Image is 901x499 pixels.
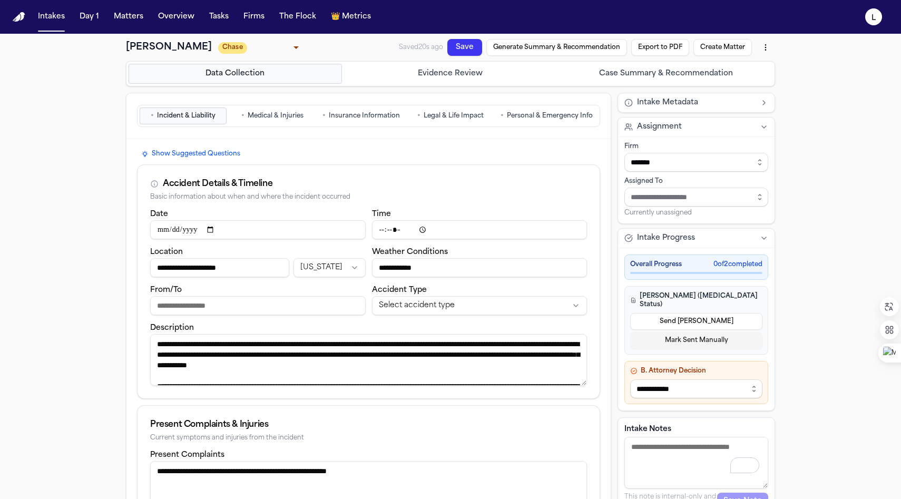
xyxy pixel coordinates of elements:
[150,451,224,459] label: Present Complaints
[559,64,772,84] button: Go to Case Summary & Recommendation step
[157,112,216,120] span: Incident & Liability
[344,64,557,84] button: Go to Evidence Review step
[129,64,342,84] button: Go to Data Collection step
[140,107,227,124] button: Go to Incident & Liability
[150,286,182,294] label: From/To
[630,260,682,269] span: Overall Progress
[630,292,762,309] h4: [PERSON_NAME] ([MEDICAL_DATA] Status)
[241,111,244,121] span: •
[447,39,482,56] button: Save
[150,248,183,256] label: Location
[372,286,427,294] label: Accident Type
[713,260,762,269] span: 0 of 2 completed
[34,7,69,26] button: Intakes
[624,424,768,435] label: Intake Notes
[218,40,302,55] div: Update intake status
[154,7,199,26] button: Overview
[322,111,326,121] span: •
[496,107,598,124] button: Go to Personal & Emergency Info
[229,107,316,124] button: Go to Medical & Injuries
[372,220,587,239] input: Incident time
[637,97,698,108] span: Intake Metadata
[151,111,154,121] span: •
[417,111,420,121] span: •
[205,7,233,26] button: Tasks
[13,12,25,22] img: Finch Logo
[693,39,752,56] button: Create Matter
[399,44,443,51] span: Saved 20s ago
[150,418,587,431] div: Present Complaints & Injuries
[150,210,168,218] label: Date
[507,112,593,120] span: Personal & Emergency Info
[372,258,587,277] input: Weather conditions
[150,296,366,315] input: From/To destination
[13,12,25,22] a: Home
[756,38,775,57] button: More actions
[501,111,504,121] span: •
[637,122,682,132] span: Assignment
[150,193,587,201] div: Basic information about when and where the incident occurred
[630,313,762,330] button: Send [PERSON_NAME]
[630,332,762,349] button: Mark Sent Manually
[150,324,194,332] label: Description
[126,40,212,55] h1: [PERSON_NAME]
[329,112,400,120] span: Insurance Information
[129,64,772,84] nav: Intake steps
[327,7,375,26] button: crownMetrics
[150,220,366,239] input: Incident date
[624,437,768,488] textarea: To enrich screen reader interactions, please activate Accessibility in Grammarly extension settings
[75,7,103,26] button: Day 1
[618,229,775,248] button: Intake Progress
[618,118,775,136] button: Assignment
[624,188,768,207] input: Assign to staff member
[486,39,627,56] button: Generate Summary & Recommendation
[372,248,448,256] label: Weather Conditions
[618,93,775,112] button: Intake Metadata
[424,112,484,120] span: Legal & Life Impact
[110,7,148,26] button: Matters
[624,209,692,217] span: Currently unassigned
[275,7,320,26] button: The Flock
[150,258,289,277] input: Incident location
[407,107,494,124] button: Go to Legal & Life Impact
[293,258,365,277] button: Incident state
[624,153,768,172] input: Select firm
[624,177,768,185] div: Assigned To
[150,334,587,386] textarea: Incident description
[239,7,269,26] button: Firms
[163,178,272,190] div: Accident Details & Timeline
[637,233,695,243] span: Intake Progress
[218,42,247,54] span: Chase
[248,112,303,120] span: Medical & Injuries
[624,142,768,151] div: Firm
[318,107,405,124] button: Go to Insurance Information
[631,39,689,56] button: Export to PDF
[630,367,762,375] h4: B. Attorney Decision
[150,434,587,442] div: Current symptoms and injuries from the incident
[137,148,244,160] button: Show Suggested Questions
[372,210,391,218] label: Time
